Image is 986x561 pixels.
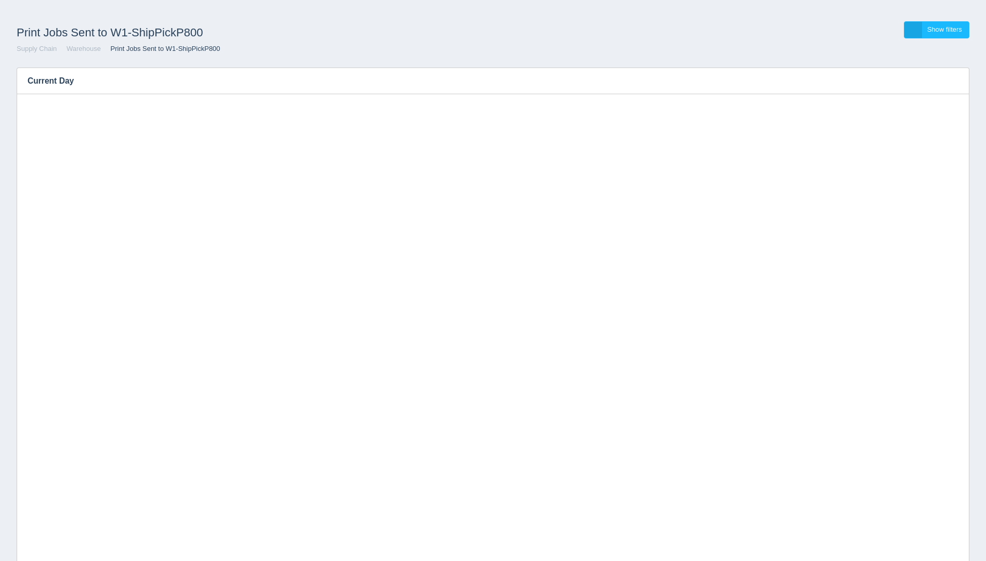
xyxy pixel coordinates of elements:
h1: Print Jobs Sent to W1-ShipPickP800 [17,21,493,44]
h3: Current Day [17,68,937,94]
li: Print Jobs Sent to W1-ShipPickP800 [103,44,220,54]
a: Warehouse [67,45,101,52]
a: Show filters [904,21,969,38]
a: Supply Chain [17,45,57,52]
span: Show filters [927,25,962,33]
